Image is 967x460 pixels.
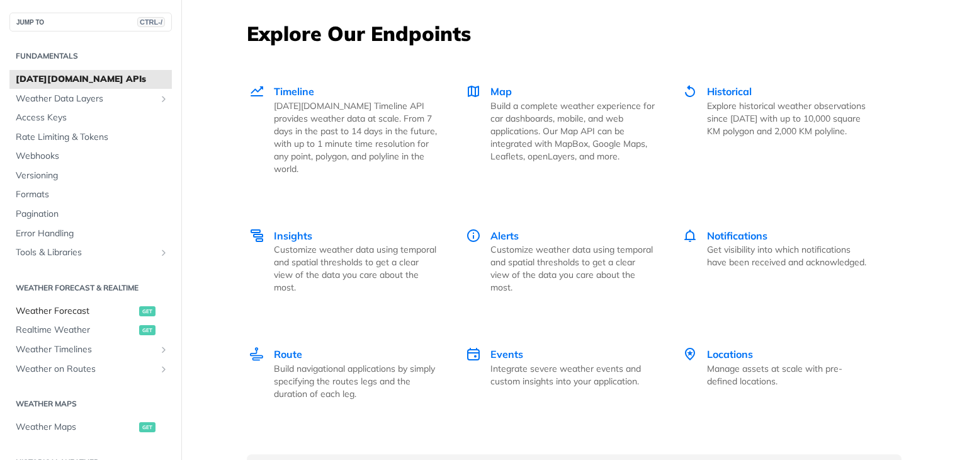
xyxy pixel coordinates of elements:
p: [DATE][DOMAIN_NAME] Timeline API provides weather data at scale. From 7 days in the past to 14 da... [274,100,438,175]
p: Customize weather data using temporal and spatial thresholds to get a clear view of the data you ... [274,243,438,294]
a: Alerts Alerts Customize weather data using temporal and spatial thresholds to get a clear view of... [452,202,669,321]
h2: Weather Forecast & realtime [9,282,172,294]
span: CTRL-/ [137,17,165,27]
a: Versioning [9,166,172,185]
button: Show subpages for Weather on Routes [159,364,169,374]
span: Access Keys [16,112,169,124]
h3: Explore Our Endpoints [247,20,902,47]
a: Weather Forecastget [9,302,172,321]
p: Get visibility into which notifications have been received and acknowledged. [707,243,871,268]
a: [DATE][DOMAIN_NAME] APIs [9,70,172,89]
a: Realtime Weatherget [9,321,172,340]
a: Webhooks [9,147,172,166]
span: Historical [707,85,752,98]
img: Events [466,347,481,362]
img: Timeline [249,84,264,99]
img: Locations [682,347,698,362]
button: Show subpages for Tools & Libraries [159,248,169,258]
span: Versioning [16,170,169,182]
span: Formats [16,188,169,201]
span: [DATE][DOMAIN_NAME] APIs [16,73,169,86]
h2: Weather Maps [9,398,172,410]
img: Route [249,347,264,362]
a: Timeline Timeline [DATE][DOMAIN_NAME] Timeline API provides weather data at scale. From 7 days in... [248,57,452,202]
span: Locations [707,348,753,360]
p: Integrate severe weather events and custom insights into your application. [490,362,655,388]
img: Map [466,84,481,99]
a: Weather TimelinesShow subpages for Weather Timelines [9,340,172,359]
span: Weather Timelines [16,343,156,356]
span: get [139,306,156,316]
span: Insights [274,229,312,242]
a: Events Events Integrate severe weather events and custom insights into your application. [452,320,669,427]
a: Tools & LibrariesShow subpages for Tools & Libraries [9,243,172,262]
span: Weather Forecast [16,305,136,318]
a: Rate Limiting & Tokens [9,128,172,147]
button: Show subpages for Weather Data Layers [159,94,169,104]
span: Tools & Libraries [16,246,156,259]
a: Access Keys [9,108,172,127]
span: get [139,422,156,432]
button: Show subpages for Weather Timelines [159,345,169,355]
span: Route [274,348,302,360]
span: Pagination [16,208,169,221]
a: Map Map Build a complete weather experience for car dashboards, mobile, and web applications. Our... [452,57,669,202]
a: Weather Data LayersShow subpages for Weather Data Layers [9,89,172,108]
span: Webhooks [16,150,169,163]
span: Alerts [490,229,519,242]
a: Error Handling [9,224,172,243]
img: Insights [249,228,264,243]
p: Manage assets at scale with pre-defined locations. [707,362,871,388]
p: Explore historical weather observations since [DATE] with up to 10,000 square KM polygon and 2,00... [707,100,871,137]
span: Map [490,85,512,98]
span: Weather Maps [16,421,136,434]
span: get [139,325,156,335]
p: Customize weather data using temporal and spatial thresholds to get a clear view of the data you ... [490,243,655,294]
a: Route Route Build navigational applications by simply specifying the routes legs and the duration... [248,320,452,427]
span: Timeline [274,85,314,98]
a: Insights Insights Customize weather data using temporal and spatial thresholds to get a clear vie... [248,202,452,321]
a: Pagination [9,205,172,224]
span: Events [490,348,523,360]
span: Realtime Weather [16,324,136,336]
a: Notifications Notifications Get visibility into which notifications have been received and acknow... [669,202,885,321]
a: Weather on RoutesShow subpages for Weather on Routes [9,360,172,379]
p: Build navigational applications by simply specifying the routes legs and the duration of each leg. [274,362,438,400]
img: Historical [682,84,698,99]
span: Rate Limiting & Tokens [16,131,169,144]
a: Weather Mapsget [9,418,172,437]
a: Formats [9,185,172,204]
span: Weather on Routes [16,363,156,376]
span: Weather Data Layers [16,93,156,105]
a: Locations Locations Manage assets at scale with pre-defined locations. [669,320,885,427]
a: Historical Historical Explore historical weather observations since [DATE] with up to 10,000 squa... [669,57,885,202]
img: Notifications [682,228,698,243]
h2: Fundamentals [9,50,172,62]
span: Notifications [707,229,767,242]
button: JUMP TOCTRL-/ [9,13,172,32]
span: Error Handling [16,227,169,240]
img: Alerts [466,228,481,243]
p: Build a complete weather experience for car dashboards, mobile, and web applications. Our Map API... [490,100,655,163]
